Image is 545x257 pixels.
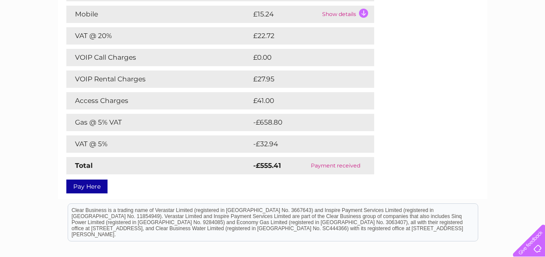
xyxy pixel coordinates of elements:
td: -£658.80 [251,114,360,131]
td: £27.95 [251,71,356,88]
img: logo.png [19,22,63,49]
td: £0.00 [251,49,354,66]
a: Pay Here [66,180,108,193]
td: Gas @ 5% VAT [66,114,251,131]
td: -£32.94 [251,135,358,153]
strong: Total [75,161,93,170]
td: £22.72 [251,27,356,45]
td: VOIP Rental Charges [66,71,251,88]
a: Energy [414,37,433,43]
a: 0333 014 3131 [382,4,441,15]
td: VOIP Call Charges [66,49,251,66]
td: Mobile [66,6,251,23]
a: Contact [487,37,509,43]
a: Blog [470,37,482,43]
a: Log out [516,37,537,43]
td: VAT @ 5% [66,135,251,153]
td: £41.00 [251,92,356,109]
strong: -£555.41 [253,161,281,170]
td: Access Charges [66,92,251,109]
a: Water [392,37,409,43]
div: Clear Business is a trading name of Verastar Limited (registered in [GEOGRAPHIC_DATA] No. 3667643... [68,5,478,42]
a: Telecoms [438,37,464,43]
td: Payment received [297,157,374,174]
td: £15.24 [251,6,320,23]
td: Show details [320,6,374,23]
td: VAT @ 20% [66,27,251,45]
